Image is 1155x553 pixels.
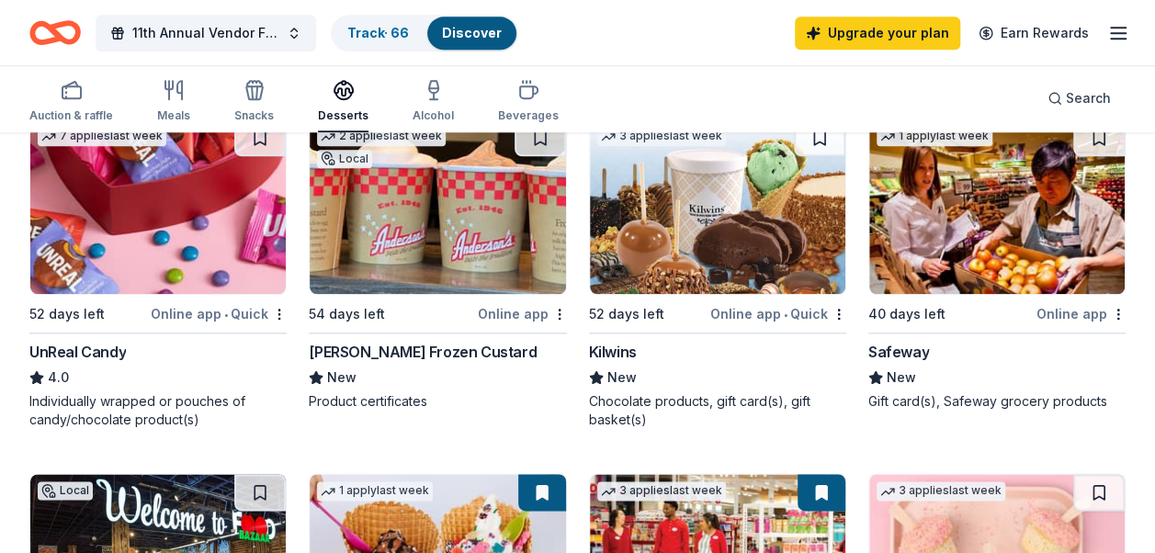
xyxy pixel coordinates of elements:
[132,22,279,44] span: 11th Annual Vendor Fair and Basket Raffle
[318,108,368,123] div: Desserts
[868,392,1126,411] div: Gift card(s), Safeway grocery products
[1066,87,1111,109] span: Search
[331,15,518,51] button: Track· 66Discover
[309,392,566,411] div: Product certificates
[96,15,316,51] button: 11th Annual Vendor Fair and Basket Raffle
[442,25,502,40] a: Discover
[38,127,166,146] div: 7 applies last week
[29,118,287,429] a: Image for UnReal Candy7 applieslast week52 days leftOnline app•QuickUnReal Candy4.0Individually w...
[29,108,113,123] div: Auction & raffle
[309,341,537,363] div: [PERSON_NAME] Frozen Custard
[784,307,787,322] span: •
[968,17,1100,50] a: Earn Rewards
[29,341,126,363] div: UnReal Candy
[589,118,846,429] a: Image for Kilwins3 applieslast week52 days leftOnline app•QuickKilwinsNewChocolate products, gift...
[795,17,960,50] a: Upgrade your plan
[157,72,190,132] button: Meals
[234,108,274,123] div: Snacks
[413,72,454,132] button: Alcohol
[589,392,846,429] div: Chocolate products, gift card(s), gift basket(s)
[877,481,1005,501] div: 3 applies last week
[309,303,385,325] div: 54 days left
[589,341,637,363] div: Kilwins
[590,119,845,294] img: Image for Kilwins
[317,150,372,168] div: Local
[29,303,105,325] div: 52 days left
[234,72,274,132] button: Snacks
[877,127,992,146] div: 1 apply last week
[38,481,93,500] div: Local
[868,341,929,363] div: Safeway
[157,108,190,123] div: Meals
[151,302,287,325] div: Online app Quick
[868,118,1126,411] a: Image for Safeway1 applylast week40 days leftOnline appSafewayNewGift card(s), Safeway grocery pr...
[589,303,664,325] div: 52 days left
[29,392,287,429] div: Individually wrapped or pouches of candy/chocolate product(s)
[498,108,559,123] div: Beverages
[1036,302,1126,325] div: Online app
[327,367,357,389] span: New
[224,307,228,322] span: •
[30,119,286,294] img: Image for UnReal Candy
[310,119,565,294] img: Image for Anderson's Frozen Custard
[868,303,946,325] div: 40 days left
[607,367,637,389] span: New
[1033,80,1126,117] button: Search
[597,481,726,501] div: 3 applies last week
[498,72,559,132] button: Beverages
[309,118,566,411] a: Image for Anderson's Frozen Custard2 applieslast weekLocal54 days leftOnline app[PERSON_NAME] Fro...
[29,11,81,54] a: Home
[48,367,69,389] span: 4.0
[317,127,446,146] div: 2 applies last week
[710,302,846,325] div: Online app Quick
[887,367,916,389] span: New
[318,72,368,132] button: Desserts
[347,25,409,40] a: Track· 66
[869,119,1125,294] img: Image for Safeway
[317,481,433,501] div: 1 apply last week
[478,302,567,325] div: Online app
[413,108,454,123] div: Alcohol
[29,72,113,132] button: Auction & raffle
[597,127,726,146] div: 3 applies last week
